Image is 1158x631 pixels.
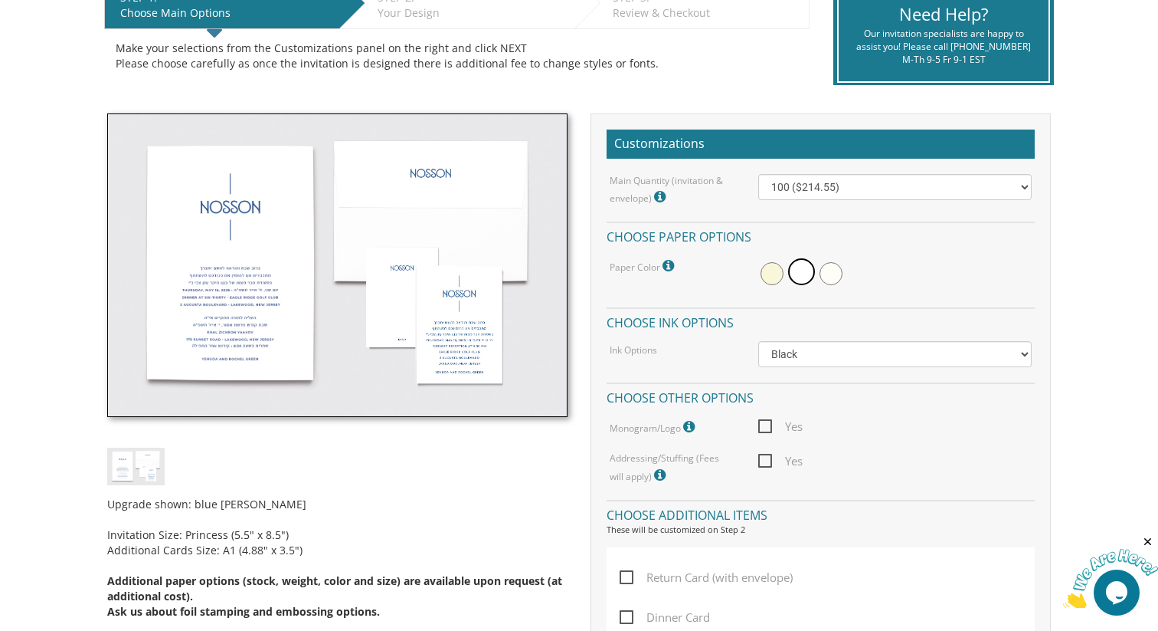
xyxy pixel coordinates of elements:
[120,5,332,21] div: Choose Main Options
[620,608,710,627] span: Dinner Card
[107,448,165,485] img: bminv-thumb-11.jpg
[613,5,801,21] div: Review & Checkout
[107,485,568,619] div: Upgrade shown: blue [PERSON_NAME] Invitation Size: Princess (5.5" x 8.5") Additional Cards Size: ...
[610,174,735,207] label: Main Quantity (invitation & envelope)
[607,222,1035,248] h4: Choose paper options
[610,343,657,357] label: Ink Options
[610,452,735,485] label: Addressing/Stuffing (Fees will apply)
[758,417,803,436] span: Yes
[607,500,1035,527] h4: Choose additional items
[107,113,568,417] img: bminv-thumb-11.jpg
[107,604,380,619] span: Ask us about foil stamping and embossing options.
[620,568,793,587] span: Return Card (with envelope)
[610,256,678,276] label: Paper Color
[850,2,1036,26] div: Need Help?
[378,5,567,21] div: Your Design
[607,524,1035,536] div: These will be customized on Step 2
[610,417,698,437] label: Monogram/Logo
[107,573,562,603] span: Additional paper options (stock, weight, color and size) are available upon request (at additiona...
[850,27,1036,66] div: Our invitation specialists are happy to assist you! Please call [PHONE_NUMBER] M-Th 9-5 Fr 9-1 EST
[1063,535,1158,608] iframe: chat widget
[607,307,1035,334] h4: Choose ink options
[607,130,1035,159] h2: Customizations
[116,41,798,71] div: Make your selections from the Customizations panel on the right and click NEXT Please choose care...
[758,452,803,471] span: Yes
[607,383,1035,409] h4: Choose other options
